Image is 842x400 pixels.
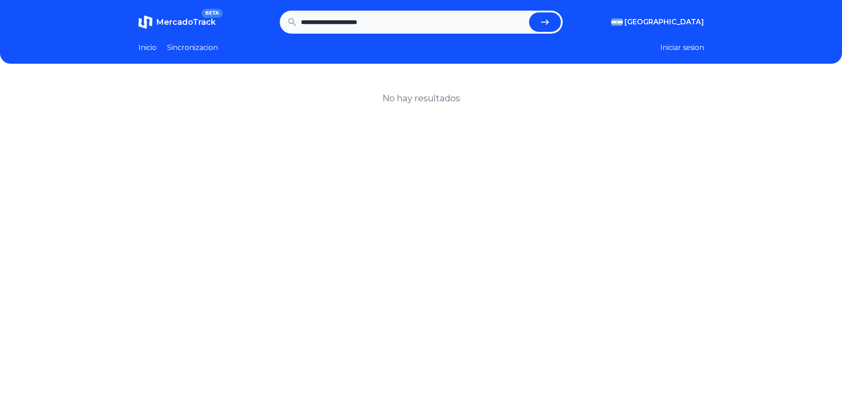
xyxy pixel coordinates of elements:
a: MercadoTrackBETA [138,15,216,29]
img: MercadoTrack [138,15,152,29]
a: Sincronizacion [167,42,218,53]
h1: No hay resultados [382,92,460,104]
img: Argentina [611,19,623,26]
button: [GEOGRAPHIC_DATA] [611,17,704,27]
button: Iniciar sesion [660,42,704,53]
span: BETA [202,9,222,18]
a: Inicio [138,42,156,53]
span: MercadoTrack [156,17,216,27]
span: [GEOGRAPHIC_DATA] [625,17,704,27]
